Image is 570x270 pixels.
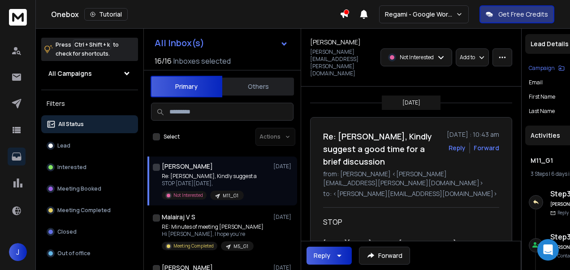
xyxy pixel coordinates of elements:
[307,247,352,265] button: Reply
[310,48,375,77] p: [PERSON_NAME][EMAIL_ADDRESS][PERSON_NAME][DOMAIN_NAME]
[48,69,92,78] h1: All Campaigns
[323,130,441,168] h1: Re: [PERSON_NAME], Kindly suggest a good time for a brief discussion
[529,65,565,72] button: Campaign
[41,65,138,83] button: All Campaigns
[310,38,361,47] h1: [PERSON_NAME]
[162,231,263,238] p: Hi [PERSON_NAME], I hope you're
[460,54,475,61] p: Add to
[162,162,213,171] h1: [PERSON_NAME]
[41,137,138,155] button: Lead
[173,243,214,249] p: Meeting Completed
[273,163,294,170] p: [DATE]
[162,213,195,222] h1: Malairaj V S
[529,93,555,100] p: First Name
[314,251,330,260] div: Reply
[173,192,203,199] p: Not Interested
[479,5,554,23] button: Get Free Credits
[57,207,111,214] p: Meeting Completed
[155,39,204,48] h1: All Inbox(s)
[58,121,84,128] p: All Status
[9,243,27,261] button: J
[57,142,70,149] p: Lead
[529,79,543,86] p: Email
[57,185,101,192] p: Meeting Booked
[529,65,555,72] p: Campaign
[84,8,128,21] button: Tutorial
[531,39,569,48] p: Lead Details
[531,170,548,178] span: 3 Steps
[41,244,138,262] button: Out of office
[323,217,492,227] div: STOP
[447,130,499,139] p: [DATE] : 10:43 am
[529,108,555,115] p: Last Name
[57,250,91,257] p: Out of office
[449,144,466,152] button: Reply
[41,97,138,110] h3: Filters
[323,170,499,187] p: from: [PERSON_NAME] <[PERSON_NAME][EMAIL_ADDRESS][PERSON_NAME][DOMAIN_NAME]>
[162,173,257,180] p: Re: [PERSON_NAME], Kindly suggest a
[73,39,111,50] span: Ctrl + Shift + k
[385,10,456,19] p: Regami - Google Workspace
[162,180,257,187] p: STOP [DATE][DATE],
[155,56,172,66] span: 16 / 16
[41,158,138,176] button: Interested
[162,223,263,231] p: RE: Minutes of meeting [PERSON_NAME]
[498,10,548,19] p: Get Free Credits
[41,180,138,198] button: Meeting Booked
[537,239,559,261] div: Open Intercom Messenger
[359,247,410,265] button: Forward
[323,189,499,198] p: to: <[PERSON_NAME][EMAIL_ADDRESS][DOMAIN_NAME]>
[400,54,434,61] p: Not Interested
[57,228,77,235] p: Closed
[41,201,138,219] button: Meeting Completed
[147,34,295,52] button: All Inbox(s)
[41,115,138,133] button: All Status
[273,213,294,221] p: [DATE]
[151,76,222,97] button: Primary
[474,144,499,152] div: Forward
[223,192,238,199] p: M11_G1
[41,223,138,241] button: Closed
[56,40,119,58] p: Press to check for shortcuts.
[173,56,231,66] h3: Inboxes selected
[233,243,248,250] p: M5_G1
[51,8,340,21] div: Onebox
[222,77,294,96] button: Others
[402,99,420,106] p: [DATE]
[164,133,180,140] label: Select
[57,164,86,171] p: Interested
